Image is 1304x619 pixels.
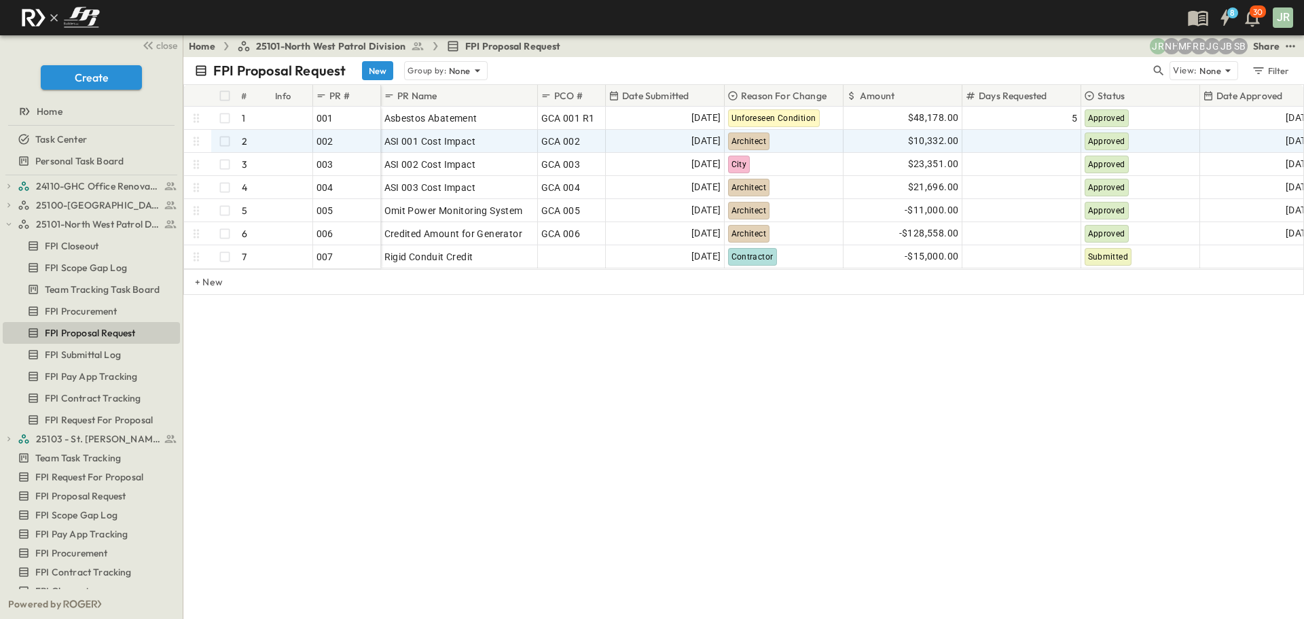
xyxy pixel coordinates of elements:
span: GCA 003 [541,158,581,171]
a: FPI Proposal Request [3,487,177,506]
a: FPI Contract Tracking [3,563,177,582]
span: FPI Closeout [35,584,89,598]
span: Architect [731,137,767,146]
p: 3 [242,158,247,171]
span: Personal Task Board [35,154,124,168]
p: 4 [242,181,247,194]
p: Group by: [407,64,446,77]
a: FPI Request For Proposal [3,410,177,429]
p: Date Approved [1216,89,1282,103]
div: Nila Hutcheson (nhutcheson@fpibuilders.com) [1163,38,1180,54]
button: Filter [1246,61,1293,80]
a: FPI Procurement [3,302,177,321]
a: FPI Proposal Request [446,39,560,53]
p: PR Name [397,89,437,103]
p: Amount [860,89,894,103]
button: Create [41,65,142,90]
a: 24110-GHC Office Renovations [18,177,177,196]
div: FPI Pay App Trackingtest [3,366,180,387]
p: 2 [242,135,247,148]
div: 25101-North West Patrol Divisiontest [3,213,180,235]
span: 004 [316,181,333,194]
span: FPI Pay App Tracking [45,370,137,383]
span: Task Center [35,132,87,146]
p: PR # [329,89,350,103]
div: Monica Pruteanu (mpruteanu@fpibuilders.com) [1177,38,1193,54]
p: 30 [1253,7,1263,18]
span: $23,351.00 [908,156,959,172]
div: FPI Pay App Trackingtest [3,523,180,545]
button: close [137,35,180,54]
p: Reason For Change [741,89,827,103]
a: FPI Scope Gap Log [3,506,177,525]
span: Team Task Tracking [35,451,121,465]
img: c8d7d1ed905e502e8f77bf7063faec64e13b34fdb1f2bdd94b0e311fc34f8000.png [16,3,105,32]
span: Submitted [1088,252,1129,262]
div: FPI Proposal Requesttest [3,322,180,344]
span: Approved [1088,183,1125,192]
span: Approved [1088,113,1125,123]
span: 007 [316,250,333,264]
span: FPI Proposal Request [35,489,126,503]
span: [DATE] [691,179,721,195]
a: FPI Scope Gap Log [3,258,177,277]
span: 25100-Vanguard Prep School [36,198,160,212]
span: FPI Proposal Request [45,326,135,340]
a: FPI Proposal Request [3,323,177,342]
a: Personal Task Board [3,152,177,171]
span: FPI Scope Gap Log [45,261,127,275]
span: FPI Proposal Request [465,39,560,53]
p: Date Submitted [622,89,689,103]
div: Regina Barnett (rbarnett@fpibuilders.com) [1191,38,1207,54]
div: FPI Request For Proposaltest [3,409,180,431]
span: 25103 - St. [PERSON_NAME] Phase 2 [36,432,160,446]
div: FPI Scope Gap Logtest [3,504,180,526]
a: Home [3,102,177,121]
span: Architect [731,229,767,238]
div: 25103 - St. [PERSON_NAME] Phase 2test [3,428,180,450]
span: City [731,160,747,169]
div: FPI Procurementtest [3,542,180,564]
a: FPI Pay App Tracking [3,525,177,544]
a: 25100-Vanguard Prep School [18,196,177,215]
span: Rigid Conduit Credit [384,250,473,264]
span: FPI Request For Proposal [45,413,153,427]
span: $10,332.00 [908,133,959,149]
span: Team Tracking Task Board [45,283,160,296]
span: Approved [1088,160,1125,169]
div: FPI Closeouttest [3,235,180,257]
p: PCO # [554,89,583,103]
div: FPI Procurementtest [3,300,180,322]
span: FPI Closeout [45,239,98,253]
span: [DATE] [691,156,721,172]
button: 8 [1212,5,1239,30]
div: Team Task Trackingtest [3,447,180,469]
div: Jayden Ramirez (jramirez@fpibuilders.com) [1150,38,1166,54]
div: Share [1253,39,1280,53]
span: 006 [316,227,333,241]
span: [DATE] [691,110,721,126]
span: FPI Submittal Log [45,348,121,361]
a: 25101-North West Patrol Division [18,215,177,234]
span: -$128,558.00 [899,226,959,241]
div: Info [275,77,291,115]
div: Team Tracking Task Boardtest [3,279,180,300]
p: View: [1173,63,1197,78]
button: test [1282,38,1299,54]
p: None [449,64,471,77]
span: FPI Request For Proposal [35,470,143,484]
span: FPI Procurement [45,304,117,318]
span: [DATE] [691,133,721,149]
div: 25100-Vanguard Prep Schooltest [3,194,180,216]
div: Sterling Barnett (sterling@fpibuilders.com) [1231,38,1248,54]
span: ASI 003 Cost Impact [384,181,476,194]
div: Filter [1251,63,1290,78]
a: 25103 - St. [PERSON_NAME] Phase 2 [18,429,177,448]
span: Architect [731,206,767,215]
a: FPI Closeout [3,236,177,255]
div: Josh Gille (jgille@fpibuilders.com) [1204,38,1220,54]
span: Credited Amount for Generator [384,227,523,241]
span: -$11,000.00 [905,202,958,218]
button: JR [1271,6,1294,29]
div: FPI Contract Trackingtest [3,387,180,409]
